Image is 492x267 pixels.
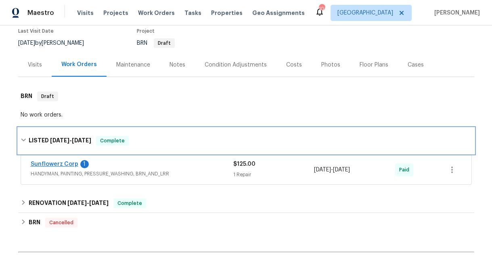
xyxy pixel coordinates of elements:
[252,9,305,17] span: Geo Assignments
[67,200,109,206] span: -
[97,137,128,145] span: Complete
[18,40,35,46] span: [DATE]
[233,171,314,179] div: 1 Repair
[321,61,340,69] div: Photos
[18,83,474,109] div: BRN Draft
[29,218,40,227] h6: BRN
[29,136,91,146] h6: LISTED
[337,9,393,17] span: [GEOGRAPHIC_DATA]
[137,29,155,33] span: Project
[27,9,54,17] span: Maestro
[286,61,302,69] div: Costs
[116,61,150,69] div: Maintenance
[155,41,174,46] span: Draft
[18,213,474,232] div: BRN Cancelled
[319,5,325,13] div: 100
[21,111,472,119] div: No work orders.
[333,167,350,173] span: [DATE]
[170,61,185,69] div: Notes
[431,9,480,17] span: [PERSON_NAME]
[50,138,69,143] span: [DATE]
[314,166,350,174] span: -
[67,200,87,206] span: [DATE]
[138,9,175,17] span: Work Orders
[46,219,77,227] span: Cancelled
[114,199,145,207] span: Complete
[89,200,109,206] span: [DATE]
[18,29,54,33] span: Last Visit Date
[21,92,32,101] h6: BRN
[61,60,97,69] div: Work Orders
[38,92,57,100] span: Draft
[137,40,175,46] span: BRN
[31,161,78,167] a: Sunflowerz Corp
[233,161,255,167] span: $125.00
[80,160,89,168] div: 1
[211,9,243,17] span: Properties
[18,128,474,154] div: LISTED [DATE]-[DATE]Complete
[31,170,233,178] span: HANDYMAN, PAINTING, PRESSURE_WASHING, BRN_AND_LRR
[77,9,94,17] span: Visits
[18,38,94,48] div: by [PERSON_NAME]
[360,61,388,69] div: Floor Plans
[103,9,128,17] span: Projects
[18,194,474,213] div: RENOVATION [DATE]-[DATE]Complete
[50,138,91,143] span: -
[72,138,91,143] span: [DATE]
[314,167,331,173] span: [DATE]
[184,10,201,16] span: Tasks
[399,166,412,174] span: Paid
[28,61,42,69] div: Visits
[29,198,109,208] h6: RENOVATION
[408,61,424,69] div: Cases
[205,61,267,69] div: Condition Adjustments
